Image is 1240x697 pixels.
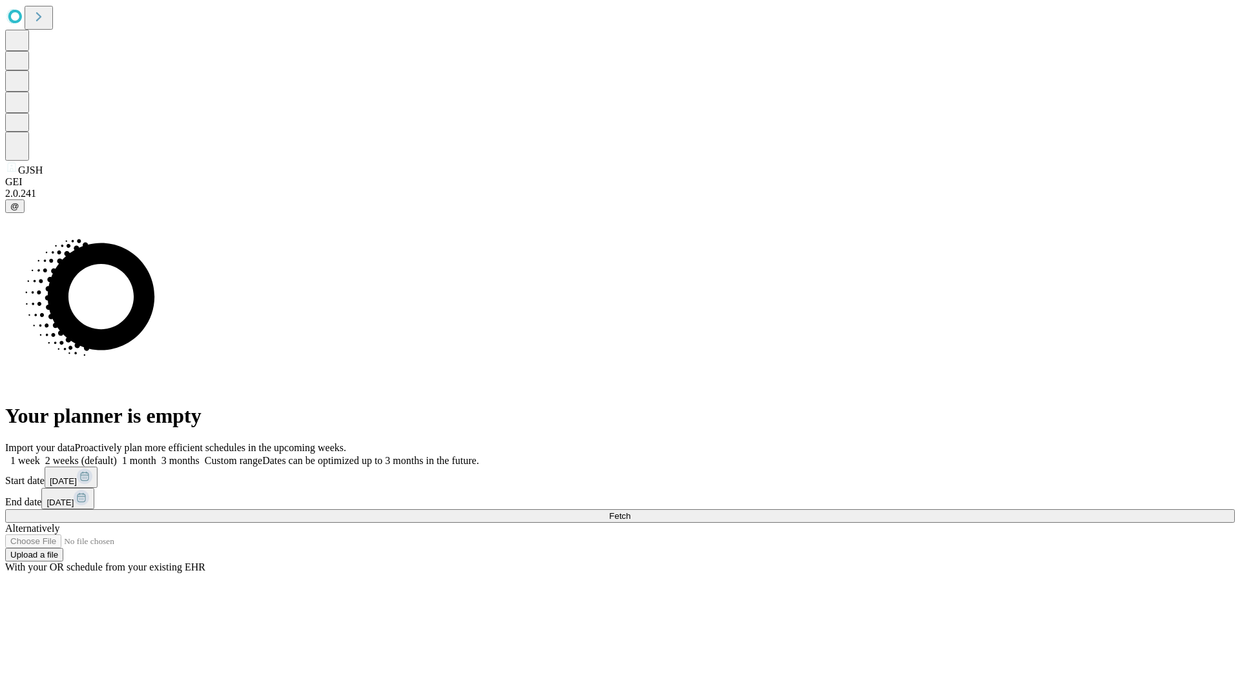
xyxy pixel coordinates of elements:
div: End date [5,488,1235,509]
span: [DATE] [46,498,74,507]
span: [DATE] [50,476,77,486]
span: Proactively plan more efficient schedules in the upcoming weeks. [75,442,346,453]
button: Upload a file [5,548,63,561]
button: @ [5,199,25,213]
span: 2 weeks (default) [45,455,117,466]
span: 1 month [122,455,156,466]
span: Fetch [609,511,630,521]
span: @ [10,201,19,211]
span: 1 week [10,455,40,466]
span: Dates can be optimized up to 3 months in the future. [262,455,479,466]
span: With your OR schedule from your existing EHR [5,561,205,572]
div: 2.0.241 [5,188,1235,199]
span: Import your data [5,442,75,453]
span: Alternatively [5,523,59,534]
div: Start date [5,467,1235,488]
h1: Your planner is empty [5,404,1235,428]
button: Fetch [5,509,1235,523]
span: 3 months [161,455,200,466]
button: [DATE] [41,488,94,509]
div: GEI [5,176,1235,188]
span: GJSH [18,165,43,176]
button: [DATE] [45,467,98,488]
span: Custom range [205,455,262,466]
